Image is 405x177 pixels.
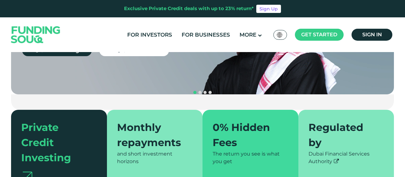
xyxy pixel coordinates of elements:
span: Get funded [122,47,152,53]
div: Regulated by [308,120,377,150]
button: navigation [192,90,197,95]
a: For Businesses [180,30,232,40]
div: Monthly repayments [117,120,185,150]
span: Start investing [40,47,79,53]
span: More [240,32,256,38]
img: Logo [5,19,67,51]
button: navigation [197,90,202,95]
div: and short investment horizons [117,150,193,165]
div: 0% Hidden Fees [213,120,281,150]
a: Sign in [352,29,392,41]
a: For Investors [126,30,174,40]
div: Dubai Financial Services Authority [308,150,384,165]
div: Private Credit Investing [21,120,89,165]
a: Sign Up [256,5,281,13]
img: SA Flag [277,32,283,38]
div: The return you see is what you get [213,150,288,165]
div: Exclusive Private Credit deals with up to 23% return* [124,5,254,12]
span: Sign in [362,32,382,38]
span: Get started [301,32,337,38]
button: navigation [208,90,213,95]
button: navigation [202,90,208,95]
